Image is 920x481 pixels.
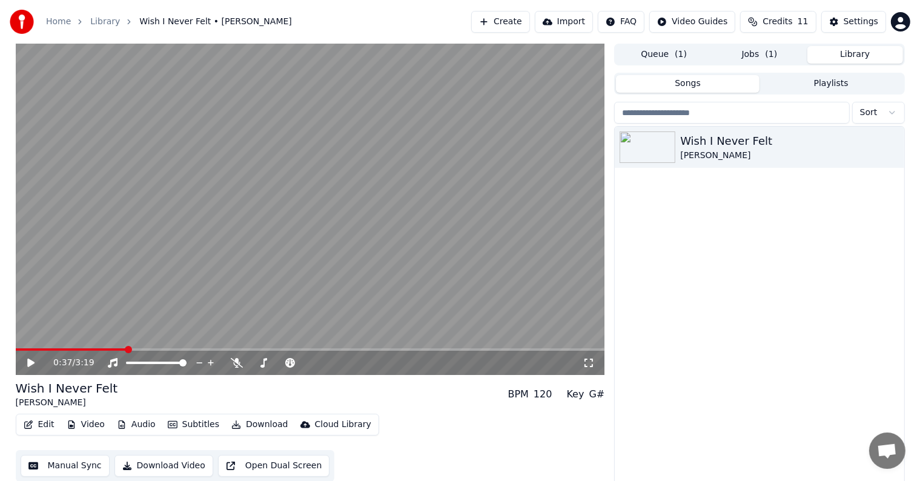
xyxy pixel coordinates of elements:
div: [PERSON_NAME] [16,397,118,409]
button: Manual Sync [21,455,110,477]
button: Settings [821,11,886,33]
button: Playlists [759,75,903,93]
button: Open Dual Screen [218,455,330,477]
span: 0:37 [53,357,72,369]
div: Open chat [869,433,905,469]
span: 11 [798,16,809,28]
button: Video Guides [649,11,735,33]
nav: breadcrumb [46,16,292,28]
div: Cloud Library [315,419,371,431]
button: Download [227,416,293,433]
div: / [53,357,82,369]
div: G# [589,387,605,402]
div: Wish I Never Felt [16,380,118,397]
span: ( 1 ) [675,48,687,61]
div: Key [567,387,584,402]
button: FAQ [598,11,644,33]
button: Subtitles [163,416,224,433]
span: ( 1 ) [765,48,777,61]
span: 3:19 [75,357,94,369]
button: Download Video [114,455,213,477]
button: Create [471,11,530,33]
a: Library [90,16,120,28]
button: Songs [616,75,759,93]
button: Queue [616,46,712,64]
button: Jobs [712,46,807,64]
img: youka [10,10,34,34]
span: Sort [860,107,878,119]
button: Library [807,46,903,64]
button: Credits11 [740,11,816,33]
div: Settings [844,16,878,28]
div: BPM [508,387,529,402]
div: Wish I Never Felt [680,133,899,150]
button: Audio [112,416,161,433]
span: Credits [763,16,792,28]
button: Import [535,11,593,33]
span: Wish I Never Felt • [PERSON_NAME] [139,16,292,28]
button: Video [62,416,110,433]
div: 120 [534,387,552,402]
a: Home [46,16,71,28]
button: Edit [19,416,59,433]
div: [PERSON_NAME] [680,150,899,162]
